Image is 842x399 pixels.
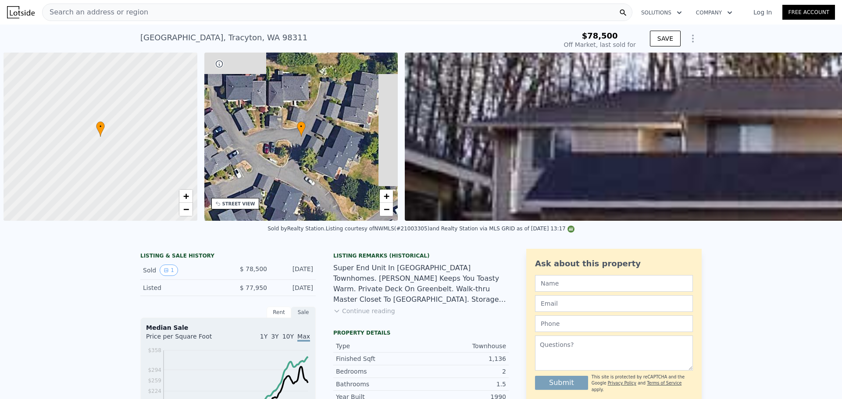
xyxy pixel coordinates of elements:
[183,204,189,215] span: −
[380,203,393,216] a: Zoom out
[336,380,421,388] div: Bathrooms
[421,354,506,363] div: 1,136
[268,226,325,232] div: Sold by Realty Station .
[336,367,421,376] div: Bedrooms
[647,381,681,385] a: Terms of Service
[297,123,306,131] span: •
[333,263,509,305] div: Super End Unit In [GEOGRAPHIC_DATA] Townhomes. [PERSON_NAME] Keeps You Toasty Warm. Private Deck ...
[336,342,421,350] div: Type
[384,204,389,215] span: −
[608,381,636,385] a: Privacy Policy
[782,5,835,20] a: Free Account
[274,265,313,276] div: [DATE]
[240,265,267,272] span: $ 78,500
[421,342,506,350] div: Townhouse
[267,307,291,318] div: Rent
[689,5,739,21] button: Company
[240,284,267,291] span: $ 77,950
[384,191,389,201] span: +
[535,295,693,312] input: Email
[297,121,306,137] div: •
[143,283,221,292] div: Listed
[592,374,693,393] div: This site is protected by reCAPTCHA and the Google and apply.
[274,283,313,292] div: [DATE]
[148,388,161,394] tspan: $224
[260,333,268,340] span: 1Y
[160,265,178,276] button: View historical data
[96,121,105,137] div: •
[535,376,588,390] button: Submit
[650,31,681,46] button: SAVE
[179,190,193,203] a: Zoom in
[535,258,693,270] div: Ask about this property
[148,367,161,373] tspan: $294
[567,226,574,233] img: NWMLS Logo
[148,347,161,353] tspan: $358
[148,378,161,384] tspan: $259
[743,8,782,17] a: Log In
[333,252,509,259] div: Listing Remarks (Historical)
[140,32,307,44] div: [GEOGRAPHIC_DATA] , Tracyton , WA 98311
[291,307,316,318] div: Sale
[564,40,636,49] div: Off Market, last sold for
[146,332,228,346] div: Price per Square Foot
[535,315,693,332] input: Phone
[43,7,148,18] span: Search an address or region
[143,265,221,276] div: Sold
[582,31,618,40] span: $78,500
[634,5,689,21] button: Solutions
[271,333,278,340] span: 3Y
[333,307,395,315] button: Continue reading
[421,367,506,376] div: 2
[421,380,506,388] div: 1.5
[380,190,393,203] a: Zoom in
[333,329,509,336] div: Property details
[179,203,193,216] a: Zoom out
[222,201,255,207] div: STREET VIEW
[96,123,105,131] span: •
[684,30,702,47] button: Show Options
[336,354,421,363] div: Finished Sqft
[7,6,35,18] img: Lotside
[282,333,294,340] span: 10Y
[140,252,316,261] div: LISTING & SALE HISTORY
[146,323,310,332] div: Median Sale
[183,191,189,201] span: +
[326,226,574,232] div: Listing courtesy of NWMLS (#21003305) and Realty Station via MLS GRID as of [DATE] 13:17
[535,275,693,292] input: Name
[297,333,310,342] span: Max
